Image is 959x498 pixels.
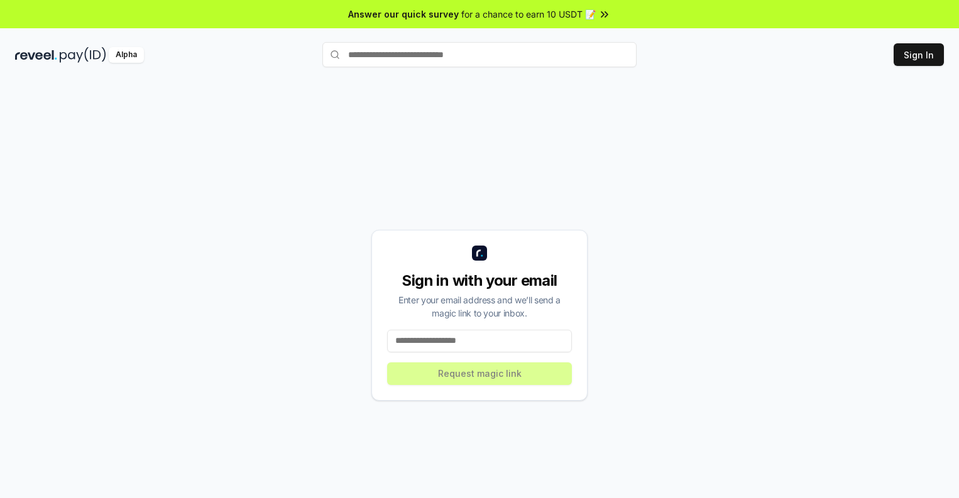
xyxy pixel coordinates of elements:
[461,8,596,21] span: for a chance to earn 10 USDT 📝
[387,271,572,291] div: Sign in with your email
[60,47,106,63] img: pay_id
[387,293,572,320] div: Enter your email address and we’ll send a magic link to your inbox.
[894,43,944,66] button: Sign In
[109,47,144,63] div: Alpha
[348,8,459,21] span: Answer our quick survey
[472,246,487,261] img: logo_small
[15,47,57,63] img: reveel_dark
